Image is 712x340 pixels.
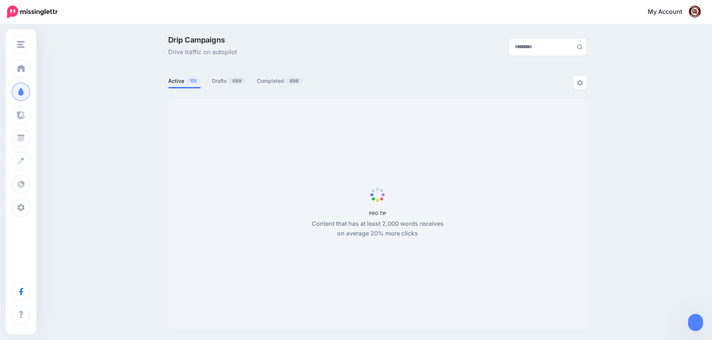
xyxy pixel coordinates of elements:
a: My Account [640,3,701,21]
h5: PRO TIP [308,210,448,216]
a: Active113 [168,77,201,85]
img: settings-grey.png [577,80,583,86]
span: 113 [186,77,200,84]
img: Missinglettr [7,6,58,18]
span: 689 [229,77,245,84]
a: Completed898 [257,77,303,85]
span: Drip Campaigns [168,36,237,44]
span: 898 [286,77,302,84]
a: Drafts689 [212,77,246,85]
span: Drive traffic on autopilot [168,47,237,57]
img: menu.png [17,41,25,48]
img: search-grey-6.png [577,44,582,50]
p: Content that has at least 2,000 words receives on average 20% more clicks [308,219,448,238]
